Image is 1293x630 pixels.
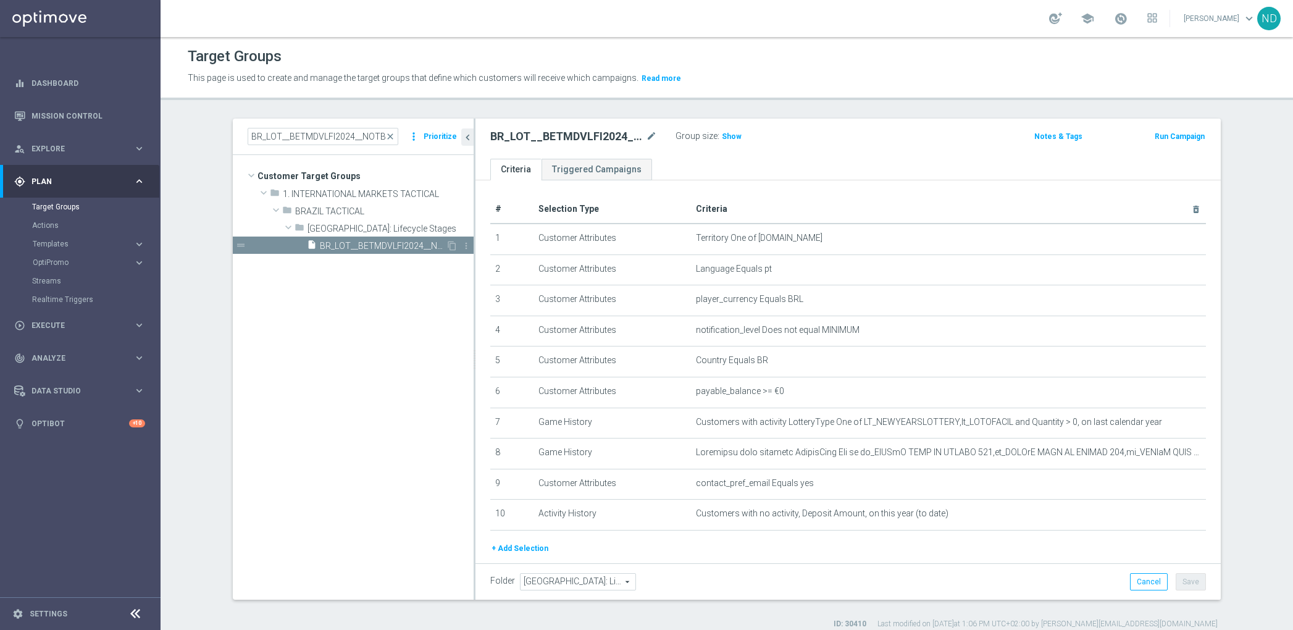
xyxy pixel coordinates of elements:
[490,500,534,531] td: 10
[295,206,474,217] span: BRAZIL TACTICAL
[14,321,146,330] button: play_circle_outline Execute keyboard_arrow_right
[1033,130,1084,143] button: Notes & Tags
[14,353,133,364] div: Analyze
[32,239,146,249] button: Templates keyboard_arrow_right
[31,178,133,185] span: Plan
[1191,204,1201,214] i: delete_forever
[31,355,133,362] span: Analyze
[534,500,691,531] td: Activity History
[534,316,691,346] td: Customer Attributes
[257,167,474,185] span: Customer Target Groups
[32,202,128,212] a: Target Groups
[320,241,446,251] span: BR_LOT__BETMDVLFI2024__NOTBET2025_ALL_EMA_TAC_LT_TG
[248,128,398,145] input: Quick find group or folder
[14,418,25,429] i: lightbulb
[490,576,515,586] label: Folder
[490,159,542,180] a: Criteria
[31,407,129,440] a: Optibot
[32,235,159,253] div: Templates
[490,316,534,346] td: 4
[447,241,457,251] i: Duplicate Target group
[534,195,691,224] th: Selection Type
[14,385,133,397] div: Data Studio
[12,608,23,619] i: settings
[14,67,145,99] div: Dashboard
[408,128,420,145] i: more_vert
[490,195,534,224] th: #
[696,325,860,335] span: notification_level Does not equal MINIMUM
[32,216,159,235] div: Actions
[133,319,145,331] i: keyboard_arrow_right
[32,220,128,230] a: Actions
[14,320,133,331] div: Execute
[14,176,133,187] div: Plan
[32,290,159,309] div: Realtime Triggers
[14,143,25,154] i: person_search
[14,419,146,429] button: lightbulb Optibot +10
[696,233,822,243] span: Territory One of [DOMAIN_NAME]
[490,254,534,285] td: 2
[307,240,317,254] i: insert_drive_file
[14,353,146,363] div: track_changes Analyze keyboard_arrow_right
[188,73,638,83] span: This page is used to create and manage the target groups that define which customers will receive...
[30,610,67,618] a: Settings
[1257,7,1281,30] div: ND
[676,131,718,141] label: Group size
[32,198,159,216] div: Target Groups
[718,131,719,141] label: :
[534,439,691,469] td: Game History
[283,189,474,199] span: 1. INTERNATIONAL MARKETS TACTICAL
[133,352,145,364] i: keyboard_arrow_right
[32,258,146,267] div: OptiPromo keyboard_arrow_right
[129,419,145,427] div: +10
[14,386,146,396] button: Data Studio keyboard_arrow_right
[33,259,133,266] div: OptiPromo
[490,377,534,408] td: 6
[133,238,145,250] i: keyboard_arrow_right
[422,128,459,145] button: Prioritize
[461,128,474,146] button: chevron_left
[14,78,146,88] button: equalizer Dashboard
[33,259,121,266] span: OptiPromo
[32,295,128,304] a: Realtime Triggers
[33,240,133,248] div: Templates
[133,257,145,269] i: keyboard_arrow_right
[14,111,146,121] button: Mission Control
[1242,12,1256,25] span: keyboard_arrow_down
[32,253,159,272] div: OptiPromo
[640,72,682,85] button: Read more
[14,407,145,440] div: Optibot
[490,439,534,469] td: 8
[490,408,534,439] td: 7
[542,159,652,180] a: Triggered Campaigns
[534,346,691,377] td: Customer Attributes
[534,408,691,439] td: Game History
[490,542,550,555] button: + Add Selection
[722,132,742,141] span: Show
[490,224,534,254] td: 1
[490,285,534,316] td: 3
[877,619,1218,629] label: Last modified on [DATE] at 1:06 PM UTC+02:00 by [PERSON_NAME][EMAIL_ADDRESS][DOMAIN_NAME]
[534,469,691,500] td: Customer Attributes
[14,320,25,331] i: play_circle_outline
[14,177,146,187] div: gps_fixed Plan keyboard_arrow_right
[534,285,691,316] td: Customer Attributes
[696,478,814,489] span: contact_pref_email Equals yes
[696,417,1162,427] span: Customers with activity LotteryType One of LT_NEWYEARSLOTTERY,lt_LOTOFACIL and Quantity > 0, on l...
[834,619,866,629] label: ID: 30410
[14,353,25,364] i: track_changes
[308,224,474,234] span: BRAZIL: Lifecycle Stages
[14,144,146,154] button: person_search Explore keyboard_arrow_right
[31,322,133,329] span: Execute
[462,132,474,143] i: chevron_left
[490,129,643,144] h2: BR_LOT__BETMDVLFI2024__NOTBET2025_ALL_EMA_TAC_LT_TG
[696,447,1202,458] span: Loremipsu dolo sitametc AdipisCing Eli se do_EIUSmO TEMP IN UTLABO 521,et_DOLOrE MAGN AL ENIMAD 2...
[646,129,657,144] i: mode_edit
[14,176,25,187] i: gps_fixed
